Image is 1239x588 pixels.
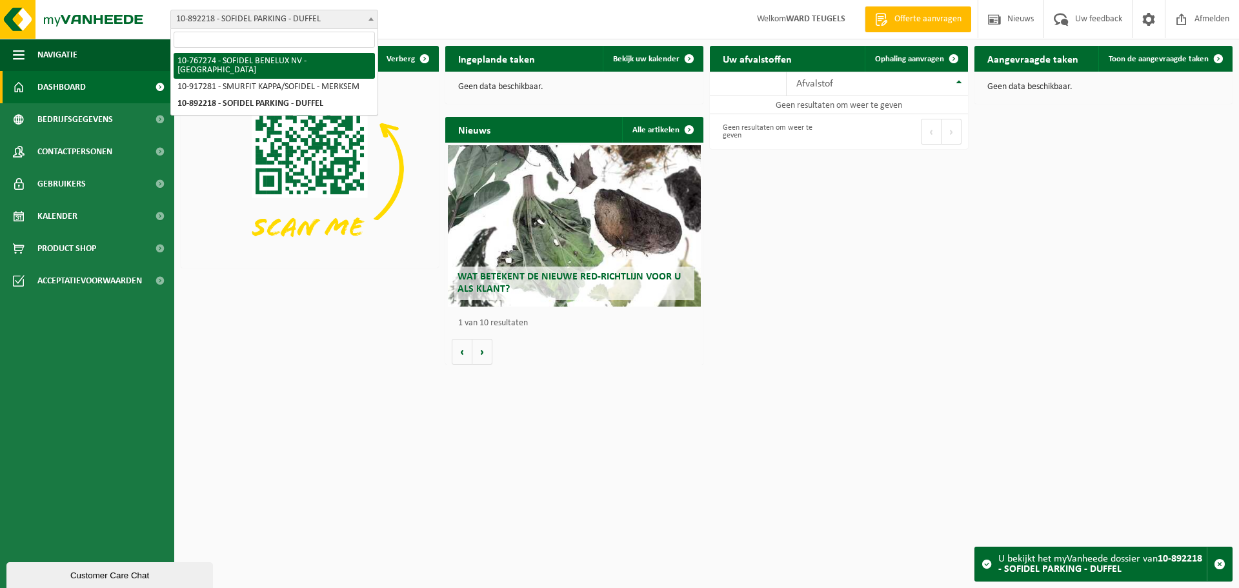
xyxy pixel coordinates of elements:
[171,10,378,28] span: 10-892218 - SOFIDEL PARKING - DUFFEL
[622,117,702,143] a: Alle artikelen
[37,103,113,136] span: Bedrijfsgegevens
[445,117,503,142] h2: Nieuws
[174,96,375,112] li: 10-892218 - SOFIDEL PARKING - DUFFEL
[387,55,415,63] span: Verberg
[6,560,216,588] iframe: chat widget
[875,55,944,63] span: Ophaling aanvragen
[37,168,86,200] span: Gebruikers
[448,145,701,307] a: Wat betekent de nieuwe RED-richtlijn voor u als klant?
[1098,46,1231,72] a: Toon de aangevraagde taken
[37,39,77,71] span: Navigatie
[603,46,702,72] a: Bekijk uw kalender
[710,46,805,71] h2: Uw afvalstoffen
[796,79,833,89] span: Afvalstof
[174,53,375,79] li: 10-767274 - SOFIDEL BENELUX NV - [GEOGRAPHIC_DATA]
[458,83,690,92] p: Geen data beschikbaar.
[865,46,967,72] a: Ophaling aanvragen
[458,319,697,328] p: 1 van 10 resultaten
[37,71,86,103] span: Dashboard
[37,200,77,232] span: Kalender
[452,339,472,365] button: Vorige
[1109,55,1209,63] span: Toon de aangevraagde taken
[458,272,681,294] span: Wat betekent de nieuwe RED-richtlijn voor u als klant?
[445,46,548,71] h2: Ingeplande taken
[613,55,680,63] span: Bekijk uw kalender
[181,72,439,265] img: Download de VHEPlus App
[998,547,1207,581] div: U bekijkt het myVanheede dossier van
[865,6,971,32] a: Offerte aanvragen
[472,339,492,365] button: Volgende
[891,13,965,26] span: Offerte aanvragen
[716,117,832,146] div: Geen resultaten om weer te geven
[710,96,968,114] td: Geen resultaten om weer te geven
[376,46,438,72] button: Verberg
[37,232,96,265] span: Product Shop
[37,136,112,168] span: Contactpersonen
[942,119,962,145] button: Next
[987,83,1220,92] p: Geen data beschikbaar.
[174,79,375,96] li: 10-917281 - SMURFIT KAPPA/SOFIDEL - MERKSEM
[921,119,942,145] button: Previous
[974,46,1091,71] h2: Aangevraagde taken
[998,554,1202,574] strong: 10-892218 - SOFIDEL PARKING - DUFFEL
[786,14,845,24] strong: WARD TEUGELS
[170,10,378,29] span: 10-892218 - SOFIDEL PARKING - DUFFEL
[37,265,142,297] span: Acceptatievoorwaarden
